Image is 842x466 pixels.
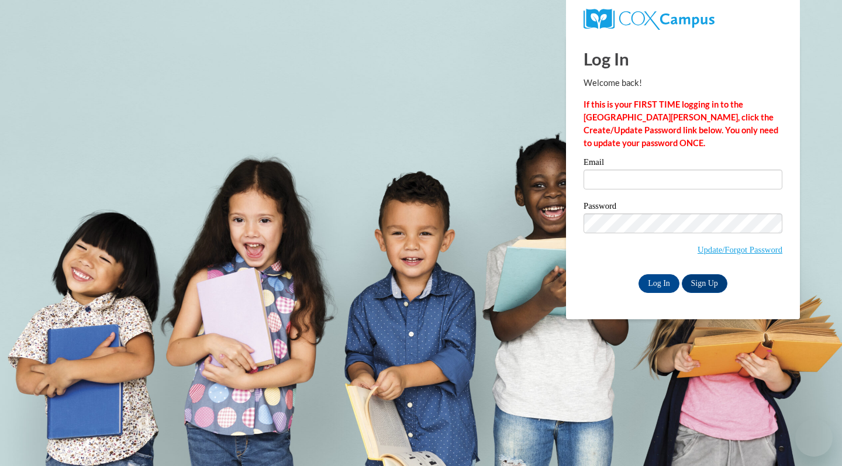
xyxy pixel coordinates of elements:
[584,99,778,148] strong: If this is your FIRST TIME logging in to the [GEOGRAPHIC_DATA][PERSON_NAME], click the Create/Upd...
[584,158,782,170] label: Email
[795,419,833,457] iframe: Button to launch messaging window
[584,9,715,30] img: COX Campus
[698,245,782,254] a: Update/Forgot Password
[584,202,782,213] label: Password
[682,274,727,293] a: Sign Up
[639,274,679,293] input: Log In
[584,47,782,71] h1: Log In
[584,77,782,89] p: Welcome back!
[584,9,782,30] a: COX Campus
